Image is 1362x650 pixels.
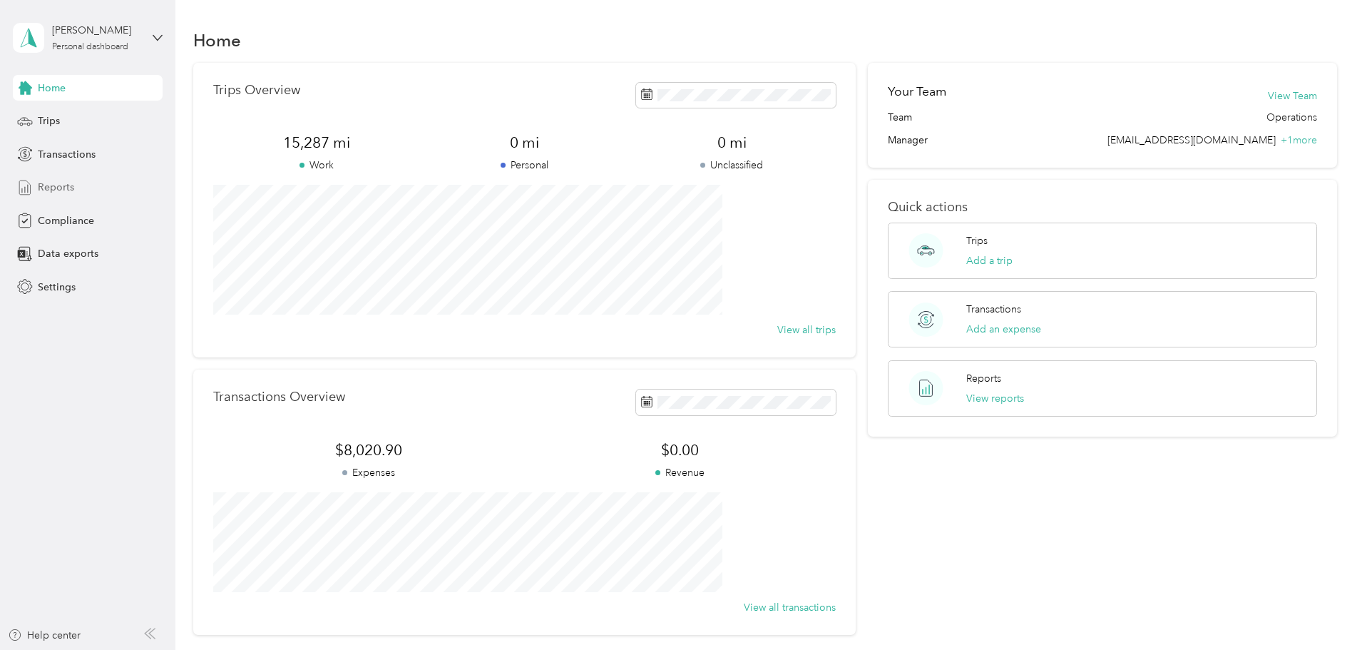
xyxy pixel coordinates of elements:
[888,133,928,148] span: Manager
[421,158,628,173] p: Personal
[38,147,96,162] span: Transactions
[193,33,241,48] h1: Home
[966,253,1013,268] button: Add a trip
[38,246,98,261] span: Data exports
[628,158,836,173] p: Unclassified
[1268,88,1317,103] button: View Team
[38,81,66,96] span: Home
[524,440,835,460] span: $0.00
[1281,134,1317,146] span: + 1 more
[628,133,836,153] span: 0 mi
[524,465,835,480] p: Revenue
[888,110,912,125] span: Team
[1266,110,1317,125] span: Operations
[888,83,946,101] h2: Your Team
[966,371,1001,386] p: Reports
[421,133,628,153] span: 0 mi
[38,213,94,228] span: Compliance
[52,23,141,38] div: [PERSON_NAME]
[213,465,524,480] p: Expenses
[38,180,74,195] span: Reports
[777,323,836,337] button: View all trips
[213,133,421,153] span: 15,287 mi
[966,302,1021,317] p: Transactions
[966,233,988,248] p: Trips
[1107,134,1276,146] span: [EMAIL_ADDRESS][DOMAIN_NAME]
[888,200,1317,215] p: Quick actions
[744,600,836,615] button: View all transactions
[52,43,128,51] div: Personal dashboard
[213,390,345,405] p: Transactions Overview
[38,113,60,128] span: Trips
[213,158,421,173] p: Work
[8,628,81,643] button: Help center
[213,440,524,460] span: $8,020.90
[213,83,300,98] p: Trips Overview
[1282,570,1362,650] iframe: Everlance-gr Chat Button Frame
[966,322,1041,337] button: Add an expense
[38,280,76,295] span: Settings
[966,391,1024,406] button: View reports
